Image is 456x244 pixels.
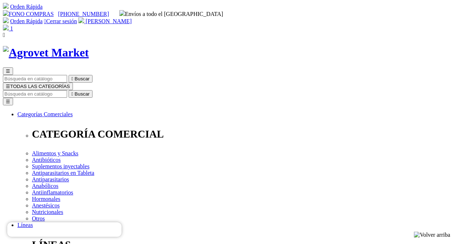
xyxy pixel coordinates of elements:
[32,209,63,215] a: Nutricionales
[32,183,58,189] a: Anabólicos
[32,196,60,202] a: Hormonales
[58,11,109,17] a: [PHONE_NUMBER]
[3,98,13,105] button: ☰
[10,18,42,24] a: Orden Rápida
[71,91,73,97] i: 
[3,25,9,30] img: shopping-bag.svg
[119,10,125,16] img: delivery-truck.svg
[32,189,73,195] a: Antiinflamatorios
[3,90,67,98] input: Buscar
[32,176,69,182] a: Antiparasitarios
[3,83,73,90] button: ☰TODAS LAS CATEGORÍAS
[78,18,132,24] a: [PERSON_NAME]
[32,157,61,163] a: Antibióticos
[3,11,54,17] a: FONO COMPRAS
[10,4,42,10] a: Orden Rápida
[119,11,223,17] span: Envíos a todo el [GEOGRAPHIC_DATA]
[3,75,67,83] input: Buscar
[3,25,13,31] a: 1
[3,10,9,16] img: phone.svg
[3,17,9,23] img: shopping-cart.svg
[17,111,73,117] a: Categorías Comerciales
[69,90,93,98] button:  Buscar
[32,163,90,169] a: Suplementos inyectables
[10,25,13,31] span: 1
[32,215,45,222] a: Otros
[69,75,93,83] button:  Buscar
[32,202,59,209] a: Anestésicos
[3,3,9,9] img: shopping-cart.svg
[32,150,78,156] a: Alimentos y Snacks
[32,128,453,140] p: CATEGORÍA COMERCIAL
[6,68,10,74] span: ☰
[75,91,90,97] span: Buscar
[44,18,77,24] a: Cerrar sesión
[3,32,5,38] i: 
[32,170,94,176] a: Antiparasitarios en Tableta
[78,17,84,23] img: user.svg
[44,18,46,24] i: 
[7,222,122,237] iframe: Brevo live chat
[6,84,10,89] span: ☰
[75,76,90,81] span: Buscar
[71,76,73,81] i: 
[86,18,132,24] span: [PERSON_NAME]
[3,67,13,75] button: ☰
[3,46,89,59] img: Agrovet Market
[414,232,450,238] img: Volver arriba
